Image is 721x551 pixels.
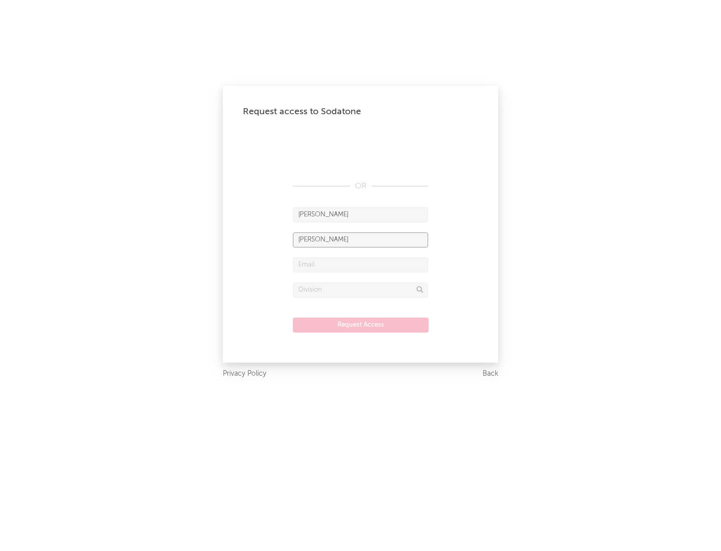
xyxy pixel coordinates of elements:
[293,207,428,222] input: First Name
[483,368,498,380] a: Back
[293,283,428,298] input: Division
[293,318,429,333] button: Request Access
[223,368,266,380] a: Privacy Policy
[293,257,428,272] input: Email
[293,180,428,192] div: OR
[293,232,428,247] input: Last Name
[243,106,478,118] div: Request access to Sodatone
